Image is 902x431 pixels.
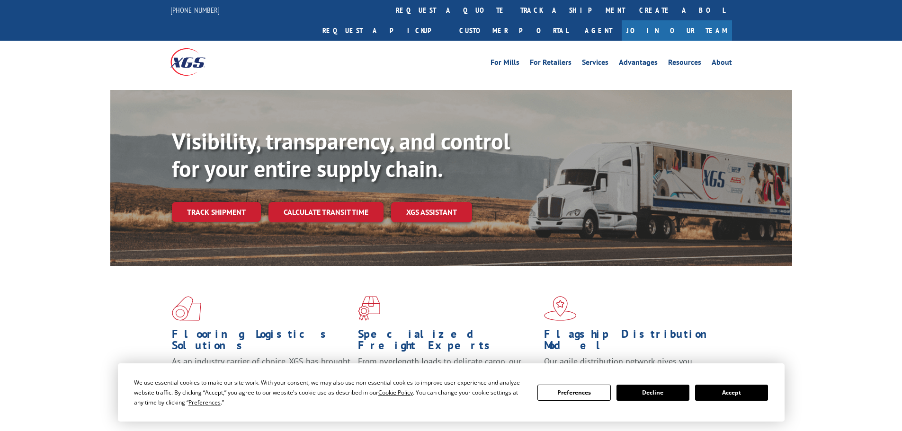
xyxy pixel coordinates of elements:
[172,356,350,389] span: As an industry carrier of choice, XGS has brought innovation and dedication to flooring logistics...
[695,385,768,401] button: Accept
[452,20,575,41] a: Customer Portal
[530,59,572,69] a: For Retailers
[268,202,384,222] a: Calculate transit time
[391,202,472,222] a: XGS ASSISTANT
[582,59,608,69] a: Services
[619,59,658,69] a: Advantages
[616,385,689,401] button: Decline
[668,59,701,69] a: Resources
[378,388,413,396] span: Cookie Policy
[315,20,452,41] a: Request a pickup
[188,398,221,406] span: Preferences
[172,202,261,222] a: Track shipment
[172,328,351,356] h1: Flooring Logistics Solutions
[170,5,220,15] a: [PHONE_NUMBER]
[358,356,537,398] p: From overlength loads to delicate cargo, our experienced staff knows the best way to move your fr...
[544,296,577,321] img: xgs-icon-flagship-distribution-model-red
[712,59,732,69] a: About
[575,20,622,41] a: Agent
[358,296,380,321] img: xgs-icon-focused-on-flooring-red
[544,356,718,378] span: Our agile distribution network gives you nationwide inventory management on demand.
[491,59,519,69] a: For Mills
[172,126,510,183] b: Visibility, transparency, and control for your entire supply chain.
[622,20,732,41] a: Join Our Team
[358,328,537,356] h1: Specialized Freight Experts
[118,363,785,422] div: Cookie Consent Prompt
[544,328,723,356] h1: Flagship Distribution Model
[172,296,201,321] img: xgs-icon-total-supply-chain-intelligence-red
[537,385,610,401] button: Preferences
[134,378,526,407] div: We use essential cookies to make our site work. With your consent, we may also use non-essential ...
